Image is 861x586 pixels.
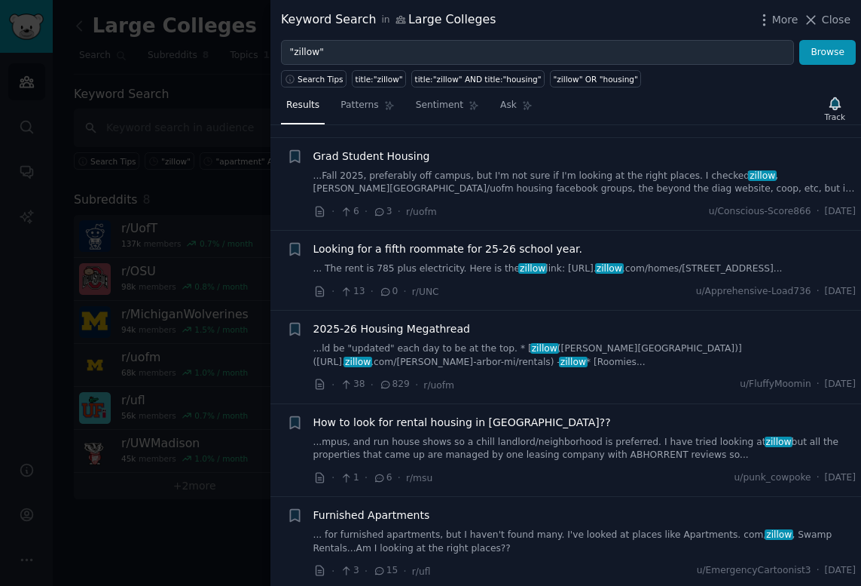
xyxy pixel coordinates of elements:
[412,287,439,297] span: r/UNC
[340,378,365,391] span: 38
[406,207,437,217] span: r/uofm
[530,343,559,354] span: zillow
[822,12,850,28] span: Close
[398,470,401,486] span: ·
[365,563,368,579] span: ·
[803,12,850,28] button: Close
[365,204,368,219] span: ·
[313,342,856,369] a: ...ld be "updated" each day to be at the top. * [zillow([PERSON_NAME][GEOGRAPHIC_DATA])]([URL].zi...
[415,74,542,84] div: title:"zillow" AND title:"housing"
[403,284,406,299] span: ·
[313,170,856,196] a: ...Fall 2025, preferably off campus, but I'm not sure if I'm looking at the right places. I check...
[825,378,856,391] span: [DATE]
[709,205,811,219] span: u/Conscious-Score866
[412,566,431,577] span: r/ufl
[495,94,538,124] a: Ask
[373,205,392,219] span: 3
[371,377,374,393] span: ·
[331,563,334,579] span: ·
[817,378,820,391] span: ·
[331,470,334,486] span: ·
[340,285,365,299] span: 13
[406,473,432,483] span: r/msu
[381,14,389,27] span: in
[373,564,398,578] span: 15
[765,529,793,540] span: zillow
[352,70,406,87] a: title:"zillow"
[281,94,325,124] a: Results
[748,170,777,181] span: zillow
[772,12,798,28] span: More
[817,285,820,299] span: ·
[423,380,454,391] span: r/uofm
[340,99,378,112] span: Patterns
[379,285,398,299] span: 0
[518,263,547,274] span: zillow
[365,470,368,486] span: ·
[281,11,496,29] div: Keyword Search Large Colleges
[740,378,811,391] span: u/FluffyMoomin
[756,12,798,28] button: More
[281,70,347,87] button: Search Tips
[820,93,850,124] button: Track
[825,564,856,578] span: [DATE]
[403,563,406,579] span: ·
[696,285,811,299] span: u/Apprehensive-Load736
[550,70,641,87] a: "zillow" OR "housing"
[373,471,392,485] span: 6
[411,70,545,87] a: title:"zillow" AND title:"housing"
[554,74,638,84] div: "zillow" OR "housing"
[340,564,359,578] span: 3
[500,99,517,112] span: Ask
[697,564,811,578] span: u/EmergencyCartoonist3
[825,471,856,485] span: [DATE]
[825,205,856,219] span: [DATE]
[313,241,583,257] a: Looking for a fifth roommate for 25-26 school year.
[817,564,820,578] span: ·
[281,40,794,66] input: Try a keyword related to your business
[331,284,334,299] span: ·
[335,94,399,124] a: Patterns
[356,74,403,84] div: title:"zillow"
[343,357,372,367] span: zillow
[559,357,588,367] span: zillow
[313,262,856,276] a: ... The rent is 785 plus electricity. Here is thezillowlink: [URL].zillow.com/homes/[STREET_ADDRE...
[765,437,793,447] span: zillow
[313,436,856,462] a: ...mpus, and run house shows so a chill landlord/neighborhood is preferred. I have tried looking ...
[411,94,484,124] a: Sentiment
[825,285,856,299] span: [DATE]
[340,471,359,485] span: 1
[371,284,374,299] span: ·
[331,377,334,393] span: ·
[416,99,463,112] span: Sentiment
[825,112,845,122] div: Track
[799,40,856,66] button: Browse
[286,99,319,112] span: Results
[817,471,820,485] span: ·
[595,263,624,274] span: zillow
[734,471,811,485] span: u/punk_cowpoke
[313,508,430,523] a: Furnished Apartments
[298,74,343,84] span: Search Tips
[313,149,430,164] a: Grad Student Housing
[313,321,470,337] a: 2025-26 Housing Megathread
[313,529,856,555] a: ... for furnished apartments, but I haven't found many. I've looked at places like Apartments. co...
[379,378,410,391] span: 829
[415,377,418,393] span: ·
[398,204,401,219] span: ·
[817,205,820,219] span: ·
[331,204,334,219] span: ·
[340,205,359,219] span: 6
[313,415,611,431] a: How to look for rental housing in [GEOGRAPHIC_DATA]??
